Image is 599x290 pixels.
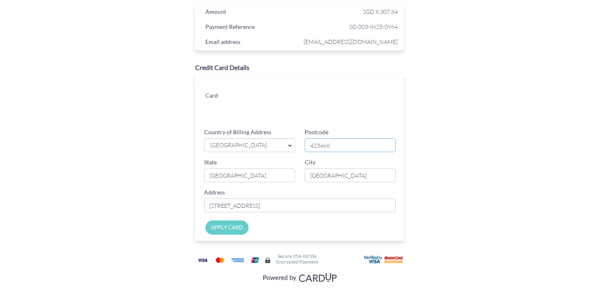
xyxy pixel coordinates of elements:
[199,22,302,34] div: Payment Reference
[364,255,405,264] img: User card
[257,82,396,97] iframe: Secure card number input frame
[204,128,271,136] label: Country of Billing Address
[199,37,302,49] div: Email address
[305,158,315,166] label: City
[212,255,228,265] img: Mastercard
[305,128,328,136] label: Postcode
[204,188,225,196] label: Address
[204,138,295,152] a: [GEOGRAPHIC_DATA]
[302,22,398,32] span: SG-003-IN25-0964
[229,255,246,265] img: American Express
[204,158,217,166] label: State
[199,7,302,19] div: Amount
[194,255,211,265] img: Visa
[276,253,318,264] h6: Secure 256-bit SSL Encrypted Payment
[327,100,396,115] iframe: Secure card security code input frame
[264,257,271,264] img: Secure lock
[363,8,398,15] span: SGD 8,307.84
[302,37,398,47] span: [EMAIL_ADDRESS][DOMAIN_NAME]
[205,220,249,235] input: APPLY CARD
[257,100,326,115] iframe: Secure card expiration date input frame
[247,255,263,265] img: Union Pay
[199,90,250,102] div: Card
[259,270,340,285] img: Visa, Mastercard
[209,141,282,150] span: [GEOGRAPHIC_DATA]
[195,63,404,72] div: Credit Card Details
